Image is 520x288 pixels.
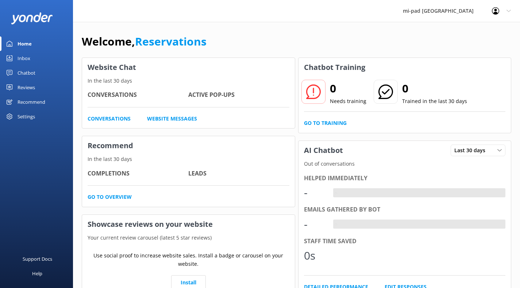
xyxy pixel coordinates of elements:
div: Emails gathered by bot [304,205,506,214]
div: Inbox [18,51,30,66]
div: 0s [304,247,326,264]
a: Reservations [135,34,207,49]
a: Website Messages [147,115,197,123]
h3: Website Chat [82,58,295,77]
h4: Leads [188,169,289,178]
div: Help [32,266,42,281]
div: Helped immediately [304,174,506,183]
div: Support Docs [23,252,52,266]
p: Your current review carousel (latest 5 star reviews) [82,234,295,242]
div: - [304,184,326,201]
img: yonder-white-logo.png [11,12,53,24]
h2: 0 [402,80,467,97]
div: Reviews [18,80,35,95]
div: - [333,220,339,229]
p: In the last 30 days [82,77,295,85]
a: Go to overview [88,193,132,201]
div: Recommend [18,95,45,109]
h4: Conversations [88,90,188,100]
div: Chatbot [18,66,35,80]
p: Needs training [330,97,366,105]
h3: Chatbot Training [298,58,371,77]
div: - [304,216,326,233]
h1: Welcome, [82,33,207,50]
div: - [333,188,339,198]
a: Conversations [88,115,131,123]
a: Go to Training [304,119,347,127]
h3: Showcase reviews on your website [82,215,295,234]
span: Last 30 days [454,146,490,154]
p: Trained in the last 30 days [402,97,467,105]
div: Settings [18,109,35,124]
p: Use social proof to increase website sales. Install a badge or carousel on your website. [88,252,289,268]
p: In the last 30 days [82,155,295,163]
h3: Recommend [82,136,295,155]
h4: Completions [88,169,188,178]
h4: Active Pop-ups [188,90,289,100]
div: Staff time saved [304,237,506,246]
p: Out of conversations [298,160,511,168]
h2: 0 [330,80,366,97]
div: Home [18,36,32,51]
h3: AI Chatbot [298,141,348,160]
